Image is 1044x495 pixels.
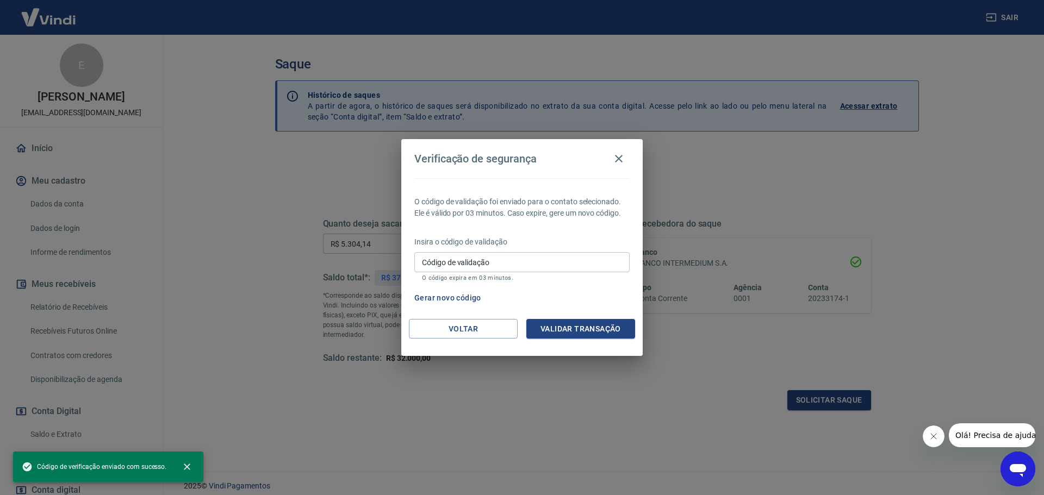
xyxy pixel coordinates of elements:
[1000,452,1035,486] iframe: Botão para abrir a janela de mensagens
[414,236,630,248] p: Insira o código de validação
[923,425,944,447] iframe: Fechar mensagem
[949,423,1035,447] iframe: Mensagem da empresa
[526,319,635,339] button: Validar transação
[175,455,199,479] button: close
[409,319,518,339] button: Voltar
[414,152,537,165] h4: Verificação de segurança
[7,8,91,16] span: Olá! Precisa de ajuda?
[414,196,630,219] p: O código de validação foi enviado para o contato selecionado. Ele é válido por 03 minutos. Caso e...
[422,274,622,281] p: O código expira em 03 minutos.
[410,288,486,308] button: Gerar novo código
[22,461,166,472] span: Código de verificação enviado com sucesso.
